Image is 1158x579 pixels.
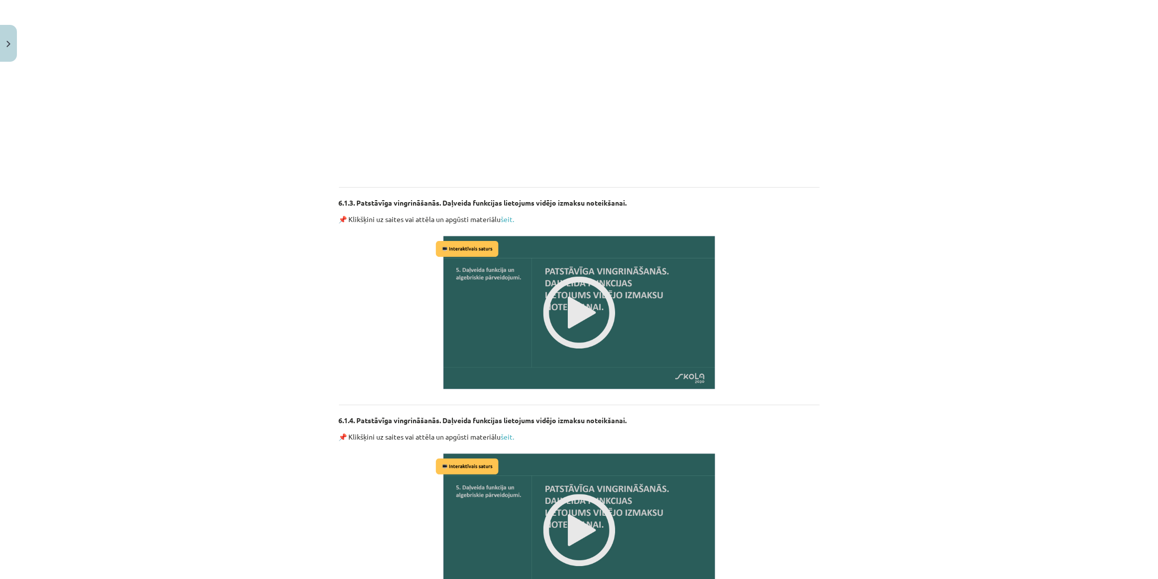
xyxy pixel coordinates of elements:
[339,416,627,425] strong: 6.1.4. Patstāvīga vingrināšanās. Daļveida funkcijas lietojums vidējo izmaksu noteikšanai.
[6,41,10,47] img: icon-close-lesson-0947bae3869378f0d4975bcd49f059093ad1ed9edebbc8119c70593378902aed.svg
[501,215,515,224] a: šeit.
[339,432,820,442] p: 📌 Klikšķini uz saites vai attēla un apgūsti materiālu
[339,214,820,225] p: 📌 Klikšķini uz saites vai attēla un apgūsti materiālu
[501,432,515,441] a: šeit.
[339,198,627,207] strong: 6.1.3. Patstāvīga vingrināšanās. Daļveida funkcijas lietojums vidējo izmaksu noteikšanai.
